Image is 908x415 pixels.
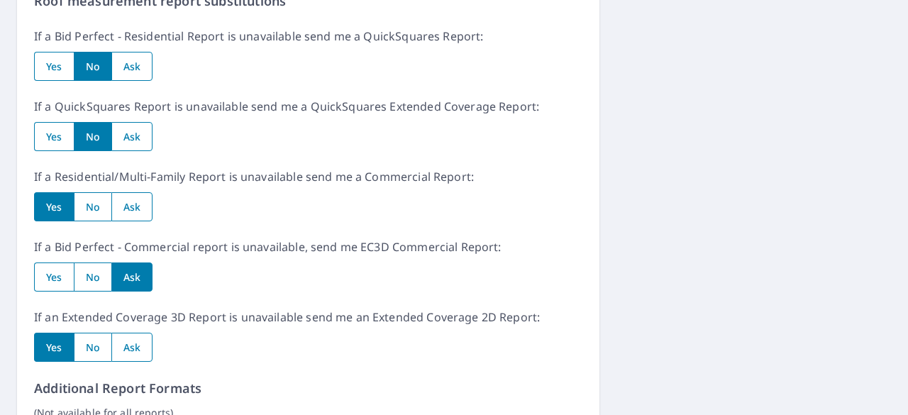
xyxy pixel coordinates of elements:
[34,98,582,115] p: If a QuickSquares Report is unavailable send me a QuickSquares Extended Coverage Report:
[34,238,582,255] p: If a Bid Perfect - Commercial report is unavailable, send me EC3D Commercial Report:
[34,28,582,45] p: If a Bid Perfect - Residential Report is unavailable send me a QuickSquares Report:
[34,168,582,185] p: If a Residential/Multi-Family Report is unavailable send me a Commercial Report:
[34,379,582,398] p: Additional Report Formats
[34,309,582,326] p: If an Extended Coverage 3D Report is unavailable send me an Extended Coverage 2D Report:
